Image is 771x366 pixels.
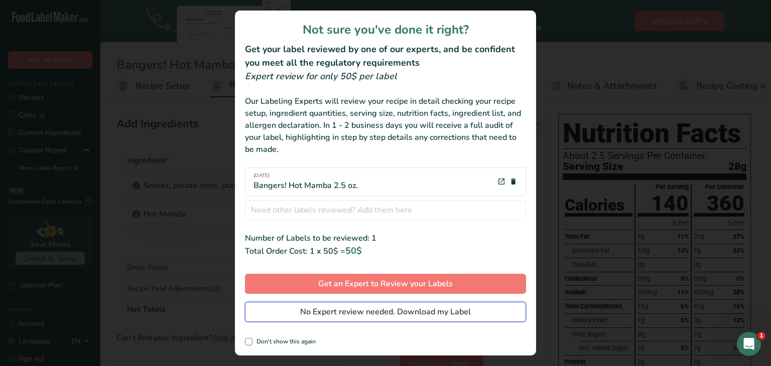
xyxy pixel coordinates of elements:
span: [DATE] [253,172,358,179]
input: Need other labels reviewed? Add them here [245,200,526,220]
h1: Not sure you've done it right? [245,21,526,39]
div: Total Order Cost: 1 x 50$ = [245,244,526,258]
span: Don't show this again [252,338,316,345]
span: 1 [757,332,765,340]
div: Number of Labels to be reviewed: 1 [245,232,526,244]
iframe: Intercom live chat [737,332,761,356]
span: 50$ [345,245,362,257]
button: No Expert review needed. Download my Label [245,302,526,322]
span: Get an Expert to Review your Labels [318,278,453,290]
div: Our Labeling Experts will review your recipe in detail checking your recipe setup, ingredient qua... [245,95,526,155]
div: Expert review for only 50$ per label [245,70,526,83]
h2: Get your label reviewed by one of our experts, and be confident you meet all the regulatory requi... [245,43,526,70]
span: No Expert review needed. Download my Label [300,306,471,318]
div: Bangers! Hot Mamba 2.5 oz. [253,172,358,192]
button: Get an Expert to Review your Labels [245,274,526,294]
